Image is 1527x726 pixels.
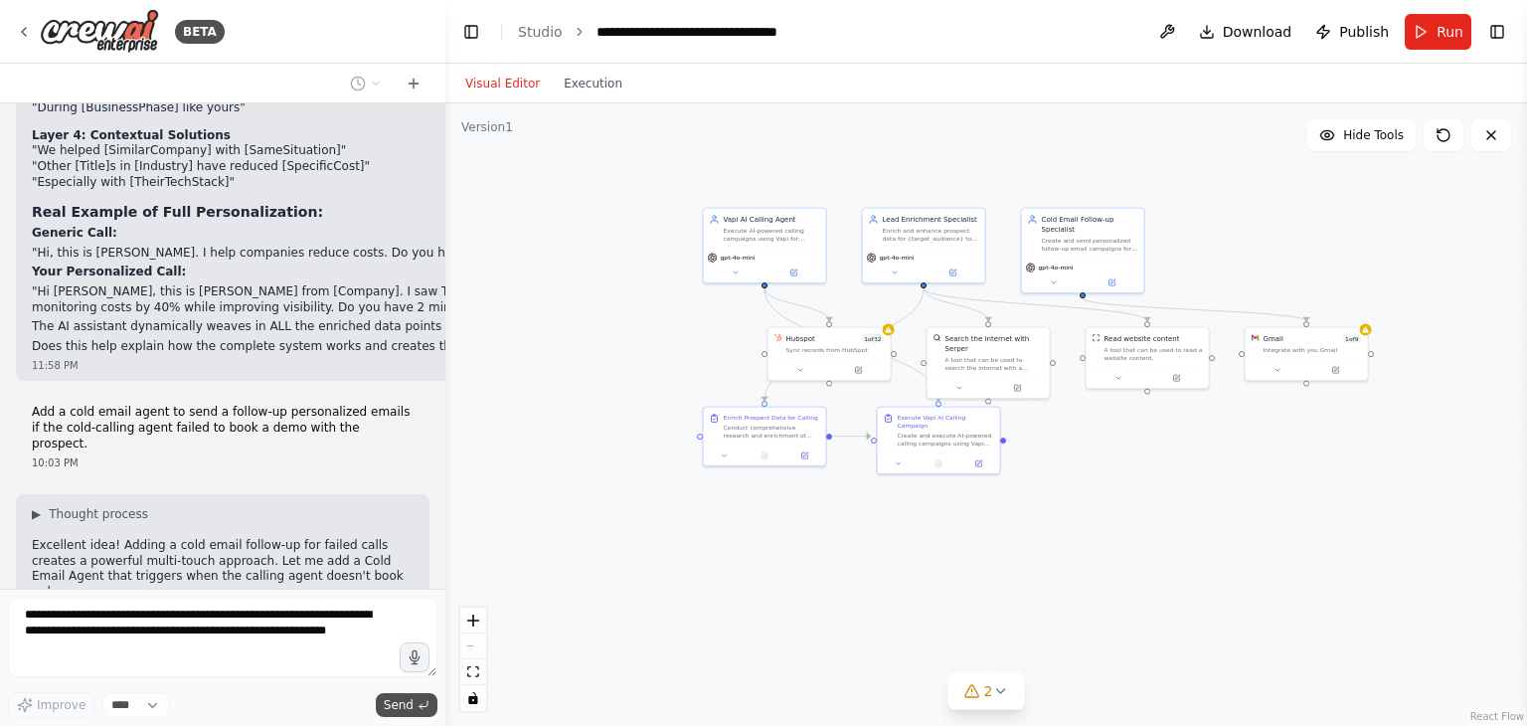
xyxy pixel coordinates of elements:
[877,407,1001,475] div: Execute Vapi AI Calling CampaignCreate and execute AI-powered calling campaigns using Vapi platfo...
[883,227,979,243] div: Enrich and enhance prospect data for {target_audience} to support {company_name}'s cold calling c...
[880,254,915,262] span: gpt-4o-mini
[1042,215,1138,235] div: Cold Email Follow-up Specialist
[927,327,1051,400] div: SerperDevToolSearch the internet with SerperA tool that can be used to search the internet with a...
[1264,346,1362,354] div: Integrate with you Gmail
[1342,334,1361,344] span: Number of enabled actions
[961,457,995,469] button: Open in side panel
[1191,14,1300,50] button: Download
[1252,334,1260,342] img: Gmail
[919,288,993,321] g: Edge from 165c56b3-8da1-40ba-a4ff-3e5524324c29 to c9120608-5a05-4f56-a669-5294aa80a7d9
[703,407,827,467] div: Enrich Prospect Data for CallingConduct comprehensive research and enrichment of prospects within...
[1245,327,1369,382] div: GmailGmail1of9Integrate with you Gmail
[830,364,887,376] button: Open in side panel
[832,432,871,442] g: Edge from 52d1bd59-924f-4de2-8c14-95e4fabf1e47 to 6abfd6c8-f5ed-4c53-8b9a-2130555bb027
[1093,334,1101,342] img: ScrapeWebsiteTool
[1078,298,1311,321] g: Edge from dc5601df-195b-4a80-b8c1-415aa63ae3e7 to 576cd21a-3f6e-40d3-ae59-73e9404e18ad
[1086,327,1210,390] div: ScrapeWebsiteToolRead website contentA tool that can be used to read a website content.
[49,506,148,522] span: Thought process
[948,673,1025,710] button: 2
[1307,14,1397,50] button: Publish
[460,608,486,711] div: React Flow controls
[1264,334,1283,344] div: Gmail
[945,334,1044,354] div: Search the internet with Serper
[898,414,994,430] div: Execute Vapi AI Calling Campaign
[175,20,225,44] div: BETA
[786,334,815,344] div: Hubspot
[918,457,959,469] button: No output available
[552,72,634,95] button: Execution
[453,72,552,95] button: Visual Editor
[40,9,159,54] img: Logo
[883,215,979,225] div: Lead Enrichment Specialist
[765,267,822,278] button: Open in side panel
[760,288,834,321] g: Edge from 0906748f-b999-4db8-953e-894686f33f47 to f540dcd3-2341-4d0c-a915-1b1c2b5ff898
[760,288,943,401] g: Edge from 0906748f-b999-4db8-953e-894686f33f47 to 6abfd6c8-f5ed-4c53-8b9a-2130555bb027
[724,424,820,440] div: Conduct comprehensive research and enrichment of prospects within {target_audience} for {company_...
[724,414,818,422] div: Enrich Prospect Data for Calling
[925,267,981,278] button: Open in side panel
[774,334,782,342] img: HubSpot
[376,693,437,717] button: Send
[398,72,429,95] button: Start a new chat
[984,681,993,701] span: 2
[862,208,986,284] div: Lead Enrichment SpecialistEnrich and enhance prospect data for {target_audience} to support {comp...
[32,506,41,522] span: ▶
[32,455,414,470] div: 10:03 PM
[989,382,1046,394] button: Open in side panel
[461,119,513,135] div: Version 1
[744,450,785,461] button: No output available
[767,327,892,382] div: HubSpotHubspot1of32Sync records from HubSpot
[32,506,148,522] button: ▶Thought process
[861,334,884,344] span: Number of enabled actions
[1148,372,1205,384] button: Open in side panel
[457,18,485,46] button: Hide left sidebar
[1039,264,1074,272] span: gpt-4o-mini
[721,254,756,262] span: gpt-4o-mini
[1084,276,1140,288] button: Open in side panel
[786,346,885,354] div: Sync records from HubSpot
[1307,119,1416,151] button: Hide Tools
[32,538,414,600] p: Excellent idea! Adding a cold email follow-up for failed calls creates a powerful multi-touch app...
[32,405,414,452] p: Add a cold email agent to send a follow-up personalized emails if the cold-calling agent failed t...
[724,227,820,243] div: Execute AI-powered calling campaigns using Vapi for {target_audience} representing {company_name}...
[1042,237,1138,253] div: Create and send personalized follow-up email campaigns for {target_audience} when cold calling at...
[32,265,186,278] strong: Your Personalized Call:
[760,288,929,401] g: Edge from 165c56b3-8da1-40ba-a4ff-3e5524324c29 to 52d1bd59-924f-4de2-8c14-95e4fabf1e47
[384,697,414,713] span: Send
[8,692,94,718] button: Improve
[37,697,85,713] span: Improve
[1021,208,1145,294] div: Cold Email Follow-up SpecialistCreate and send personalized follow-up email campaigns for {target...
[32,128,231,142] strong: Layer 4: Contextual Solutions
[1343,127,1404,143] span: Hide Tools
[1339,22,1389,42] span: Publish
[32,226,117,240] strong: Generic Call:
[703,208,827,284] div: Vapi AI Calling AgentExecute AI-powered calling campaigns using Vapi for {target_audience} repres...
[518,24,563,40] a: Studio
[1104,346,1203,362] div: A tool that can be used to read a website content.
[518,22,820,42] nav: breadcrumb
[1405,14,1471,50] button: Run
[945,356,1044,372] div: A tool that can be used to search the internet with a search_query. Supports different search typ...
[787,450,821,461] button: Open in side panel
[933,334,941,342] img: SerperDevTool
[400,642,429,672] button: Click to speak your automation idea
[898,432,994,448] div: Create and execute AI-powered calling campaigns using Vapi platform for {target_audience} represe...
[1307,364,1364,376] button: Open in side panel
[460,685,486,711] button: toggle interactivity
[724,215,820,225] div: Vapi AI Calling Agent
[1470,711,1524,722] a: React Flow attribution
[460,659,486,685] button: fit view
[919,288,1152,321] g: Edge from 165c56b3-8da1-40ba-a4ff-3e5524324c29 to 48d7f4de-ebff-48c0-afad-a9a29ad8ac3c
[1483,18,1511,46] button: Show right sidebar
[1437,22,1463,42] span: Run
[1223,22,1292,42] span: Download
[460,608,486,634] button: zoom in
[1104,334,1180,344] div: Read website content
[342,72,390,95] button: Switch to previous chat
[32,204,323,220] strong: Real Example of Full Personalization:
